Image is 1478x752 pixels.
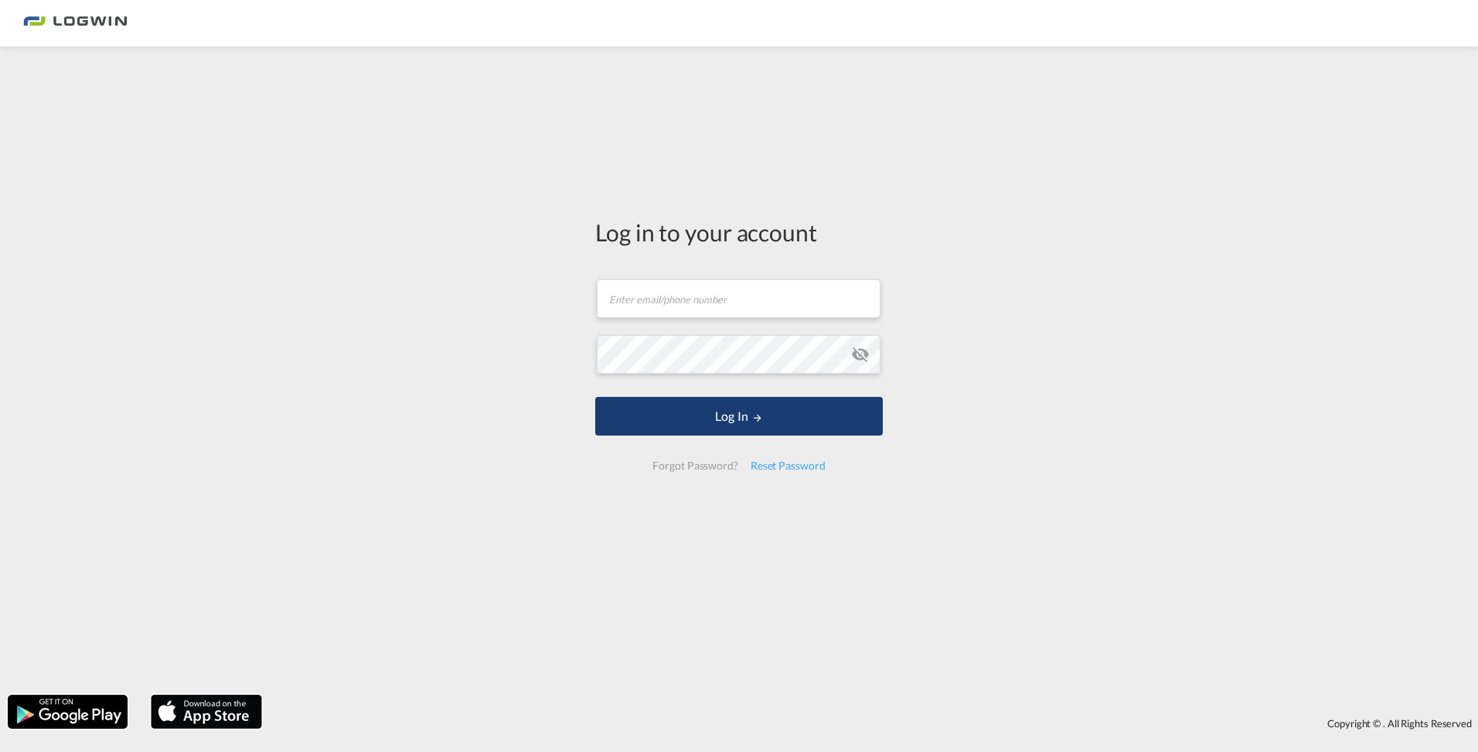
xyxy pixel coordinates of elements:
img: google.png [6,693,129,730]
div: Reset Password [744,452,832,480]
div: Forgot Password? [646,452,744,480]
img: bc73a0e0d8c111efacd525e4c8ad7d32.png [23,6,128,41]
div: Copyright © . All Rights Reserved [270,710,1478,737]
input: Enter email/phone number [597,279,880,318]
div: Log in to your account [595,216,883,248]
button: LOGIN [595,397,883,436]
img: apple.png [149,693,264,730]
md-icon: icon-eye-off [851,345,870,364]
